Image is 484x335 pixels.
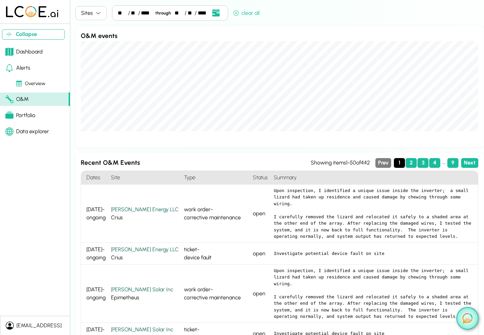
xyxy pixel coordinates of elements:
[250,265,271,323] div: open
[153,10,174,16] div: through
[81,31,478,41] h3: O&M events
[181,243,250,265] div: ticket - device fault
[16,80,45,87] div: Overview
[81,9,93,17] div: Sites
[81,185,108,243] div: [DATE] - ongoing
[462,313,473,324] img: open chat
[81,265,108,323] div: [DATE] - ongoing
[233,9,260,17] div: clear all
[128,9,130,17] div: /
[111,206,179,222] div: Crius
[16,322,62,330] div: [EMAIL_ADDRESS]
[111,246,179,254] div: [PERSON_NAME] Energy LLC
[231,8,262,21] button: clear all
[81,171,108,185] h4: Dates
[111,286,179,294] div: [PERSON_NAME] Solar Inc
[311,159,370,167] div: Showing items 1 - 50 of 442
[274,250,473,257] pre: Investigate potential device fault on site
[181,265,250,323] div: work order - corrective maintenance
[111,286,179,302] div: Epimetheus
[5,111,35,119] div: Portfolio
[447,158,458,168] button: Page 9
[81,243,108,265] div: [DATE] - ongoing
[375,158,391,168] button: Previous
[5,127,49,136] div: Data explorer
[81,158,311,168] h3: Recent O&M Events
[394,158,405,168] button: Page 1
[141,9,152,17] div: year,
[406,158,417,168] button: Page 2
[131,9,137,17] div: day,
[111,246,179,262] div: Crius
[5,64,30,72] div: Alerts
[461,158,478,168] button: Next
[274,267,473,320] pre: Upon inspection, I identified a unique issue inside the inverter; a small lizard had taken up res...
[181,185,250,243] div: work order - corrective maintenance
[185,9,187,17] div: /
[181,171,250,185] h4: Type
[250,185,271,243] div: open
[195,9,197,17] div: /
[198,9,209,17] div: year,
[5,95,29,103] div: O&M
[118,9,127,17] div: month,
[250,243,271,265] div: open
[210,8,222,17] button: Open date picker
[271,171,478,185] h4: Summary
[250,171,271,185] h4: Status
[175,9,184,17] div: month,
[138,9,140,17] div: /
[417,158,429,168] button: Page 3
[441,158,447,168] div: ...
[188,9,194,17] div: day,
[2,29,65,40] button: Collapse
[111,326,179,334] div: [PERSON_NAME] Solar Inc
[429,158,440,168] button: Page 4
[108,171,181,185] h4: Site
[5,48,43,56] div: Dashboard
[274,187,473,240] pre: Upon inspection, I identified a unique issue inside the inverter; a small lizard had taken up res...
[111,206,179,214] div: [PERSON_NAME] Energy LLC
